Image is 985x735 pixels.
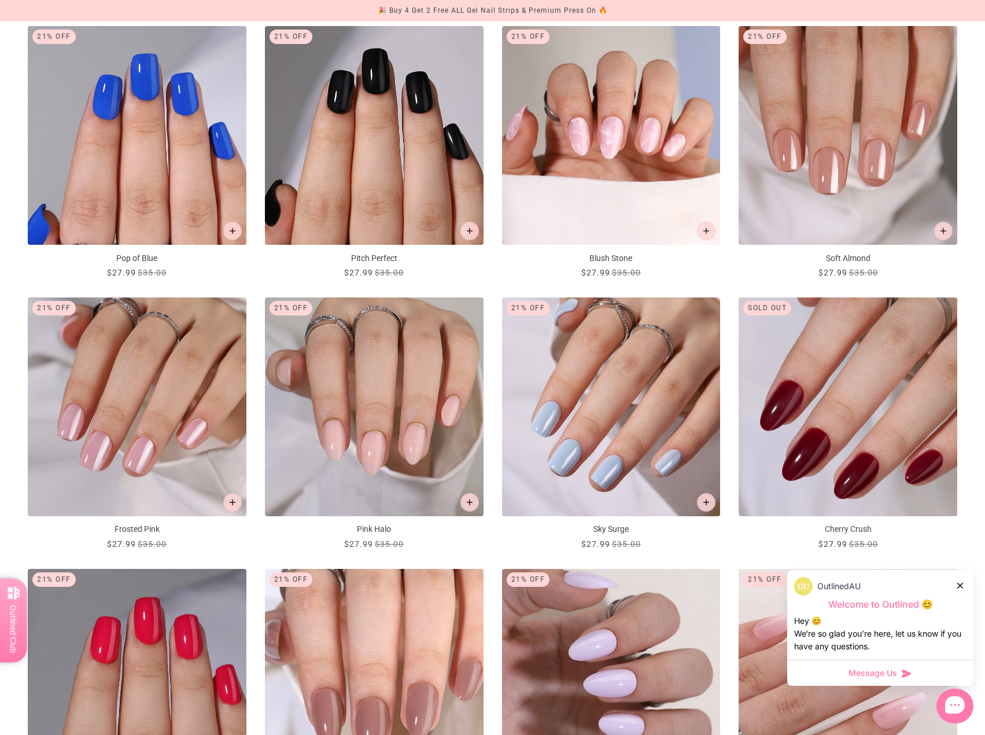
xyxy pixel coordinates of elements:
[265,523,484,535] p: Pink Halo
[794,598,966,611] p: Welcome to Outlined 😊
[344,539,373,549] span: $27.99
[270,572,313,587] div: 21% Off
[849,539,878,549] span: $35.00
[849,268,878,277] span: $35.00
[265,252,484,264] p: Pitch Perfect
[507,301,550,315] div: 21% Off
[743,30,787,44] div: 21% Off
[818,539,847,549] span: $27.99
[270,301,313,315] div: 21% Off
[375,539,404,549] span: $35.00
[460,222,479,240] button: Add to cart
[502,26,721,279] a: Blush Stone
[28,297,246,550] a: Frosted Pink
[107,268,136,277] span: $27.99
[502,297,721,550] a: Sky Surge
[28,26,246,279] a: Pop of Blue
[223,222,242,240] button: Add to cart
[344,268,373,277] span: $27.99
[138,539,167,549] span: $35.00
[270,30,313,44] div: 21% Off
[612,268,641,277] span: $35.00
[28,523,246,535] p: Frosted Pink
[28,252,246,264] p: Pop of Blue
[32,572,76,587] div: 21% Off
[743,572,787,587] div: 21% Off
[265,297,484,550] a: Pink Halo
[612,539,641,549] span: $35.00
[934,222,953,240] button: Add to cart
[697,493,715,512] button: Add to cart
[739,26,957,279] a: Soft Almond
[378,5,608,17] div: 🎉 Buy 4 Get 2 Free ALL Gel Nail Strips & Premium Press On 🔥
[460,493,479,512] button: Add to cart
[739,297,957,550] a: Cherry Crush
[581,268,610,277] span: $27.99
[502,252,721,264] p: Blush Stone
[817,580,861,593] p: OutlinedAU
[507,572,550,587] div: 21% Off
[794,615,966,653] div: Hey 😊 We‘re so glad you’re here, let us know if you have any questions.
[581,539,610,549] span: $27.99
[223,493,242,512] button: Add to cart
[375,268,404,277] span: $35.00
[848,667,897,679] span: Message Us
[739,252,957,264] p: Soft Almond
[107,539,136,549] span: $27.99
[794,577,813,596] img: data:image/png;base64,iVBORw0KGgoAAAANSUhEUgAAACQAAAAkCAYAAADhAJiYAAACJklEQVR4AexUO28TQRice/mFQxI...
[502,523,721,535] p: Sky Surge
[743,301,791,315] div: Sold out
[697,222,715,240] button: Add to cart
[265,26,484,279] a: Pitch Perfect
[32,30,76,44] div: 21% Off
[138,268,167,277] span: $35.00
[507,30,550,44] div: 21% Off
[818,268,847,277] span: $27.99
[739,523,957,535] p: Cherry Crush
[32,301,76,315] div: 21% Off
